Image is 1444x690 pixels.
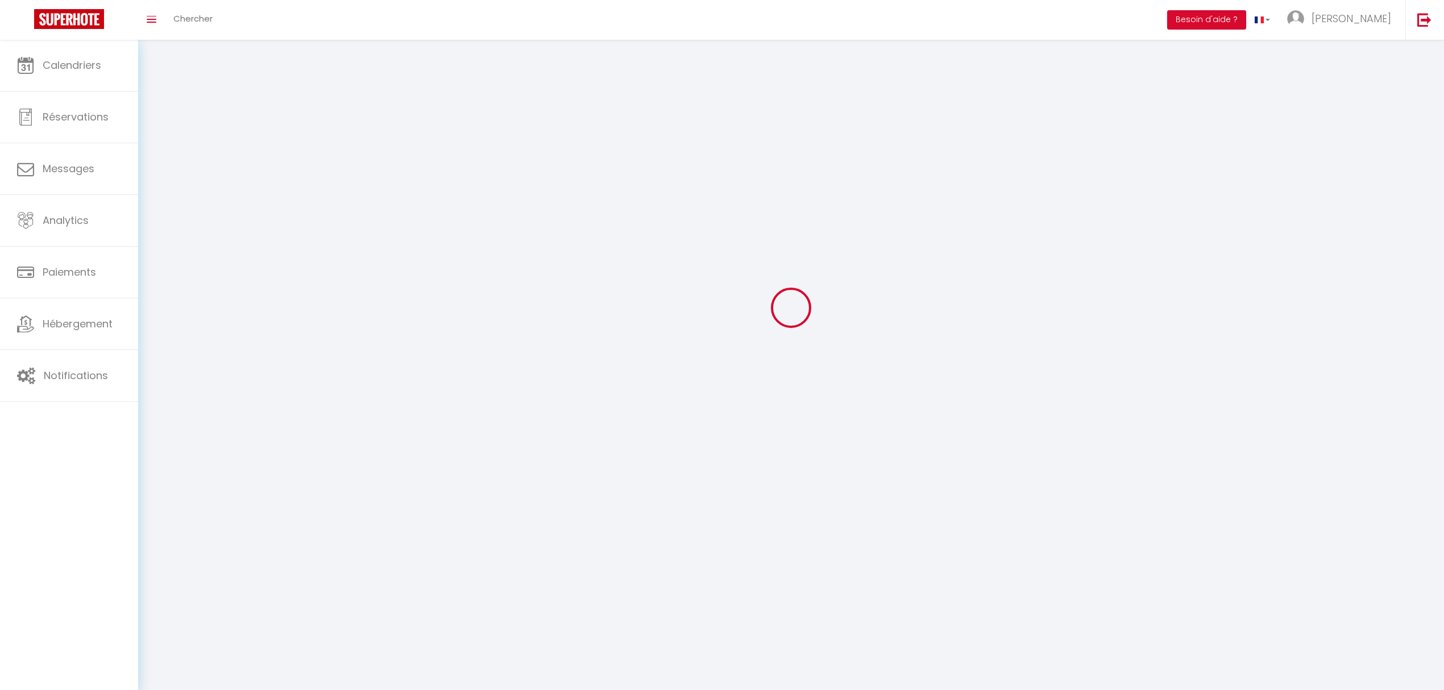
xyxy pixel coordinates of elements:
span: Chercher [173,13,213,24]
span: [PERSON_NAME] [1312,11,1391,26]
span: Notifications [44,368,108,383]
span: Paiements [43,265,96,279]
button: Besoin d'aide ? [1167,10,1246,30]
span: Messages [43,161,94,176]
span: Réservations [43,110,109,124]
img: logout [1417,13,1431,27]
img: Super Booking [34,9,104,29]
span: Analytics [43,213,89,227]
img: ... [1287,10,1304,27]
span: Calendriers [43,58,101,72]
span: Hébergement [43,317,113,331]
